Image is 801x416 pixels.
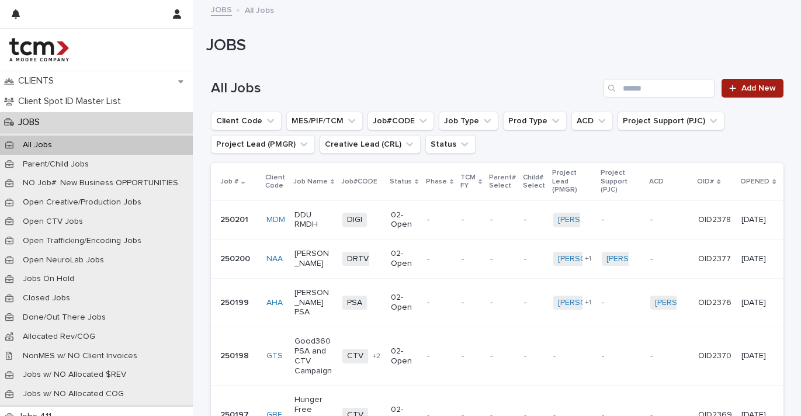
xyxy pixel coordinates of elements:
[13,332,105,342] p: Allocated Rev/COG
[13,217,92,227] p: Open CTV Jobs
[558,215,642,225] a: [PERSON_NAME]-TCM
[490,254,515,264] p: -
[489,171,516,193] p: Parent# Select
[585,255,591,262] span: + 1
[13,75,63,86] p: CLIENTS
[13,96,130,107] p: Client Spot ID Master List
[524,215,544,225] p: -
[650,254,689,264] p: -
[245,3,274,16] p: All Jobs
[220,351,257,361] p: 250198
[722,79,783,98] a: Add New
[391,346,418,366] p: 02-Open
[649,175,664,188] p: ACD
[211,135,315,154] button: Project Lead (PMGR)
[427,254,452,264] p: -
[460,171,476,193] p: TCM FY
[342,349,368,363] span: CTV
[220,254,257,264] p: 250200
[342,213,367,227] span: DIGI
[220,175,238,188] p: Job #
[390,175,412,188] p: Status
[698,215,732,225] p: OID2378
[503,112,567,130] button: Prod Type
[13,140,61,150] p: All Jobs
[294,288,334,317] p: [PERSON_NAME] PSA
[552,167,594,196] p: Project Lead (PMGR)
[650,215,689,225] p: -
[13,389,133,399] p: Jobs w/ NO Allocated COG
[604,79,715,98] input: Search
[524,351,544,361] p: -
[602,298,641,308] p: -
[740,175,769,188] p: OPENED
[13,160,98,169] p: Parent/Child Jobs
[211,2,232,16] a: JOBS
[266,351,283,361] a: GTS
[341,175,377,188] p: Job#CODE
[698,351,732,361] p: OID2370
[13,351,147,361] p: NonMES w/ NO Client Invoices
[462,254,481,264] p: -
[13,370,136,380] p: Jobs w/ NO Allocated $REV
[490,215,515,225] p: -
[266,215,285,225] a: MDM
[602,351,641,361] p: -
[427,351,452,361] p: -
[266,298,283,308] a: AHA
[13,274,84,284] p: Jobs On Hold
[320,135,421,154] button: Creative Lead (CRL)
[602,215,641,225] p: -
[294,249,334,269] p: [PERSON_NAME]
[697,175,714,188] p: OID#
[558,254,642,264] a: [PERSON_NAME]-TCM
[367,112,434,130] button: Job#CODE
[13,117,49,128] p: JOBS
[391,249,418,269] p: 02-Open
[490,298,515,308] p: -
[462,215,481,225] p: -
[741,215,775,225] p: [DATE]
[265,171,286,193] p: Client Code
[618,112,724,130] button: Project Support (PJC)
[741,298,775,308] p: [DATE]
[439,112,498,130] button: Job Type
[427,215,452,225] p: -
[585,299,591,306] span: + 1
[462,298,481,308] p: -
[266,254,283,264] a: NAA
[293,175,328,188] p: Job Name
[13,293,79,303] p: Closed Jobs
[426,175,447,188] p: Phase
[211,80,599,97] h1: All Jobs
[13,255,113,265] p: Open NeuroLab Jobs
[698,254,732,264] p: OID2377
[13,313,115,323] p: Done/Out There Jobs
[391,293,418,313] p: 02-Open
[342,252,373,266] span: DRTV
[490,351,515,361] p: -
[294,337,334,376] p: Good360 PSA and CTV Campaign
[571,112,613,130] button: ACD
[741,254,775,264] p: [DATE]
[211,112,282,130] button: Client Code
[553,351,592,361] p: -
[342,296,367,310] span: PSA
[13,236,151,246] p: Open Trafficking/Encoding Jobs
[9,38,69,61] img: 4hMmSqQkux38exxPVZHQ
[427,298,452,308] p: -
[650,351,689,361] p: -
[524,298,544,308] p: -
[524,254,544,264] p: -
[206,36,779,56] h1: JOBS
[462,351,481,361] p: -
[425,135,476,154] button: Status
[286,112,363,130] button: MES/PIF/TCM
[558,298,642,308] a: [PERSON_NAME]-TCM
[601,167,642,196] p: Project Support (PJC)
[655,298,738,308] a: [PERSON_NAME]-TCM
[391,210,418,230] p: 02-Open
[606,254,690,264] a: [PERSON_NAME]-TCM
[372,353,380,360] span: + 2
